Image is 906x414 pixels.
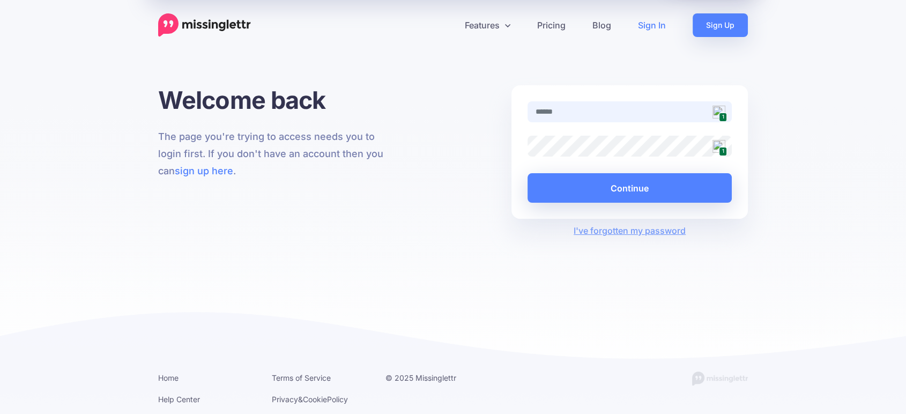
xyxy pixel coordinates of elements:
span: 1 [719,113,727,122]
a: Privacy [272,395,298,404]
a: Cookie [303,395,327,404]
button: Continue [528,173,732,203]
a: Features [451,13,524,37]
h1: Welcome back [158,85,395,115]
span: 1 [719,147,727,156]
a: Terms of Service [272,373,331,382]
a: Sign Up [693,13,748,37]
p: The page you're trying to access needs you to login first. If you don't have an account then you ... [158,128,395,180]
a: Blog [579,13,625,37]
a: Sign In [625,13,679,37]
a: I've forgotten my password [574,225,686,236]
a: Home [158,373,179,382]
li: & Policy [272,393,369,406]
li: © 2025 Missinglettr [385,371,483,385]
a: Pricing [524,13,579,37]
a: sign up here [175,165,233,176]
a: Help Center [158,395,200,404]
img: npw-badge-icon.svg [712,140,725,153]
img: npw-badge-icon.svg [712,106,725,119]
